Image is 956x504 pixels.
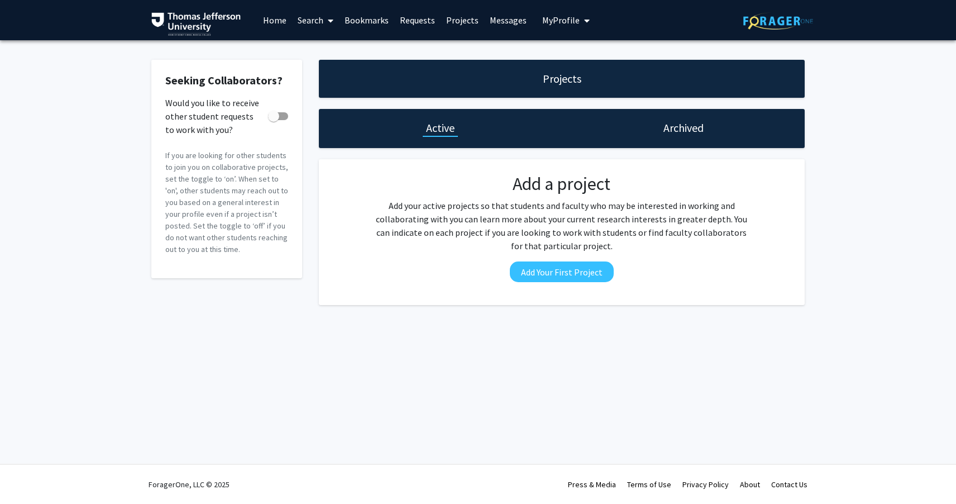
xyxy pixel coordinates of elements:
[543,71,581,87] h1: Projects
[771,479,807,489] a: Contact Us
[682,479,729,489] a: Privacy Policy
[441,1,484,40] a: Projects
[627,479,671,489] a: Terms of Use
[394,1,441,40] a: Requests
[165,96,264,136] span: Would you like to receive other student requests to work with you?
[372,173,751,194] h2: Add a project
[151,12,241,36] img: Thomas Jefferson University Logo
[165,150,288,255] p: If you are looking for other students to join you on collaborative projects, set the toggle to ‘o...
[165,74,288,87] h2: Seeking Collaborators?
[292,1,339,40] a: Search
[542,15,580,26] span: My Profile
[663,120,704,136] h1: Archived
[743,12,813,30] img: ForagerOne Logo
[8,454,47,496] iframe: Chat
[484,1,532,40] a: Messages
[568,479,616,489] a: Press & Media
[426,120,455,136] h1: Active
[510,261,614,282] button: Add Your First Project
[257,1,292,40] a: Home
[372,199,751,253] p: Add your active projects so that students and faculty who may be interested in working and collab...
[339,1,394,40] a: Bookmarks
[740,479,760,489] a: About
[149,465,230,504] div: ForagerOne, LLC © 2025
